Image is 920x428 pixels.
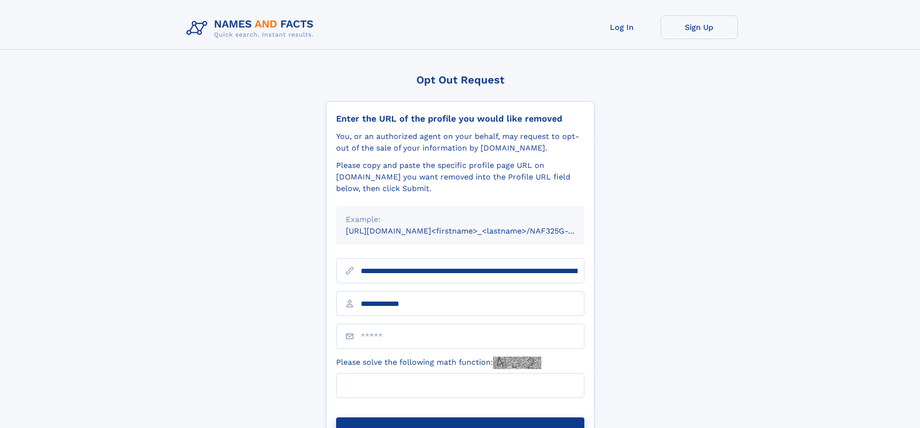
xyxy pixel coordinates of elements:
div: You, or an authorized agent on your behalf, may request to opt-out of the sale of your informatio... [336,131,584,154]
div: Enter the URL of the profile you would like removed [336,113,584,124]
div: Please copy and paste the specific profile page URL on [DOMAIN_NAME] you want removed into the Pr... [336,160,584,194]
label: Please solve the following math function: [336,357,541,369]
a: Log In [583,15,661,39]
div: Opt Out Request [326,74,594,86]
div: Example: [346,214,575,225]
a: Sign Up [661,15,738,39]
img: Logo Names and Facts [183,15,322,41]
small: [URL][DOMAIN_NAME]<firstname>_<lastname>/NAF325G-xxxxxxxx [346,226,603,235]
